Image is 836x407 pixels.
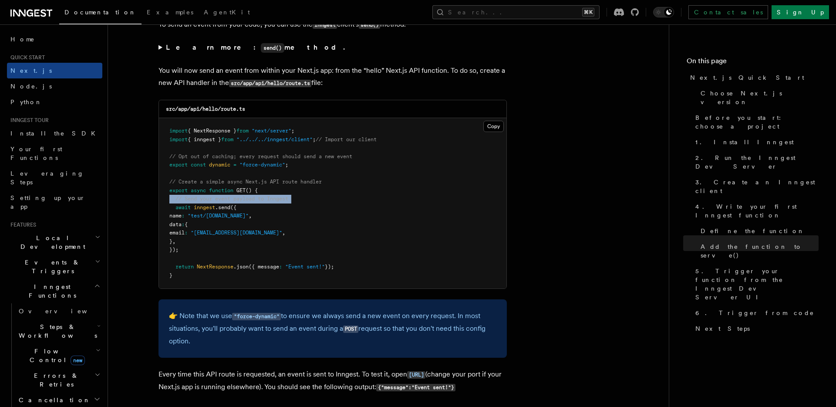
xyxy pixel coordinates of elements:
a: Define the function [697,223,819,239]
span: () { [246,187,258,193]
span: NextResponse [197,264,233,270]
span: Overview [19,308,108,315]
span: }); [325,264,334,270]
code: {"message":"Event sent!"} [376,384,455,391]
span: export [169,162,188,168]
span: Next.js [10,67,52,74]
span: : [182,213,185,219]
code: src/app/api/hello/route.ts [229,80,311,87]
a: Your first Functions [7,141,102,166]
button: Local Development [7,230,102,254]
span: email [169,230,185,236]
span: Node.js [10,83,52,90]
span: { [185,221,188,227]
button: Toggle dark mode [653,7,674,17]
span: , [249,213,252,219]
a: Next.js [7,63,102,78]
a: Before you start: choose a project [692,110,819,134]
span: Inngest Functions [7,282,94,300]
span: "../../../inngest/client" [236,136,313,142]
span: .send [215,204,230,210]
code: Inngest [313,21,337,29]
code: [URL] [407,371,425,379]
a: Python [7,94,102,110]
span: GET [236,187,246,193]
span: Quick start [7,54,45,61]
code: send() [261,43,284,53]
span: Setting up your app [10,194,85,210]
a: Leveraging Steps [7,166,102,190]
span: // Opt out of caching; every request should send a new event [169,153,352,159]
span: Features [7,221,36,228]
span: Next.js Quick Start [690,73,804,82]
a: Install the SDK [7,125,102,141]
a: "force-dynamic" [232,312,281,320]
span: from [221,136,233,142]
button: Search...⌘K [432,5,600,19]
span: const [191,162,206,168]
span: , [282,230,285,236]
button: Events & Triggers [7,254,102,279]
a: Contact sales [688,5,768,19]
span: Define the function [701,227,805,235]
code: src/app/api/hello/route.ts [166,106,245,112]
span: .json [233,264,249,270]
span: inngest [194,204,215,210]
a: Documentation [59,3,142,24]
a: 3. Create an Inngest client [692,174,819,199]
span: Documentation [64,9,136,16]
a: 4. Write your first Inngest function [692,199,819,223]
span: import [169,128,188,134]
a: Examples [142,3,199,24]
summary: Learn more:send()method. [158,41,507,54]
span: 4. Write your first Inngest function [695,202,819,220]
span: import [169,136,188,142]
strong: Learn more: method. [166,43,347,51]
span: // Import our client [316,136,377,142]
a: AgentKit [199,3,255,24]
span: Home [10,35,35,44]
span: "[EMAIL_ADDRESS][DOMAIN_NAME]" [191,230,282,236]
span: "test/[DOMAIN_NAME]" [188,213,249,219]
p: You will now send an event from within your Next.js app: from the “hello” Next.js API function. T... [158,64,507,89]
span: Local Development [7,234,95,251]
span: ({ message [249,264,279,270]
span: , [172,238,175,244]
span: dynamic [209,162,230,168]
a: Next Steps [692,321,819,336]
span: Steps & Workflows [15,322,97,340]
span: data [169,221,182,227]
span: 2. Run the Inngest Dev Server [695,153,819,171]
span: ; [285,162,288,168]
button: Inngest Functions [7,279,102,303]
code: "force-dynamic" [232,313,281,320]
span: Inngest tour [7,117,49,124]
span: Flow Control [15,347,96,364]
span: Events & Triggers [7,258,95,275]
span: function [209,187,233,193]
span: { inngest } [188,136,221,142]
span: from [236,128,249,134]
span: 1. Install Inngest [695,138,794,146]
a: Home [7,31,102,47]
span: Add the function to serve() [701,242,819,260]
span: 6. Trigger from code [695,309,814,317]
button: Steps & Workflows [15,319,102,343]
span: "next/server" [252,128,291,134]
h4: On this page [687,56,819,70]
span: { NextResponse } [188,128,236,134]
button: Flow Controlnew [15,343,102,368]
span: } [169,272,172,278]
a: Setting up your app [7,190,102,214]
span: ; [313,136,316,142]
kbd: ⌘K [582,8,594,17]
span: Install the SDK [10,130,101,137]
span: Examples [147,9,193,16]
span: AgentKit [204,9,250,16]
button: Errors & Retries [15,368,102,392]
span: : [182,221,185,227]
span: Choose Next.js version [701,89,819,106]
button: Copy [483,121,504,132]
a: Add the function to serve() [697,239,819,263]
a: 2. Run the Inngest Dev Server [692,150,819,174]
